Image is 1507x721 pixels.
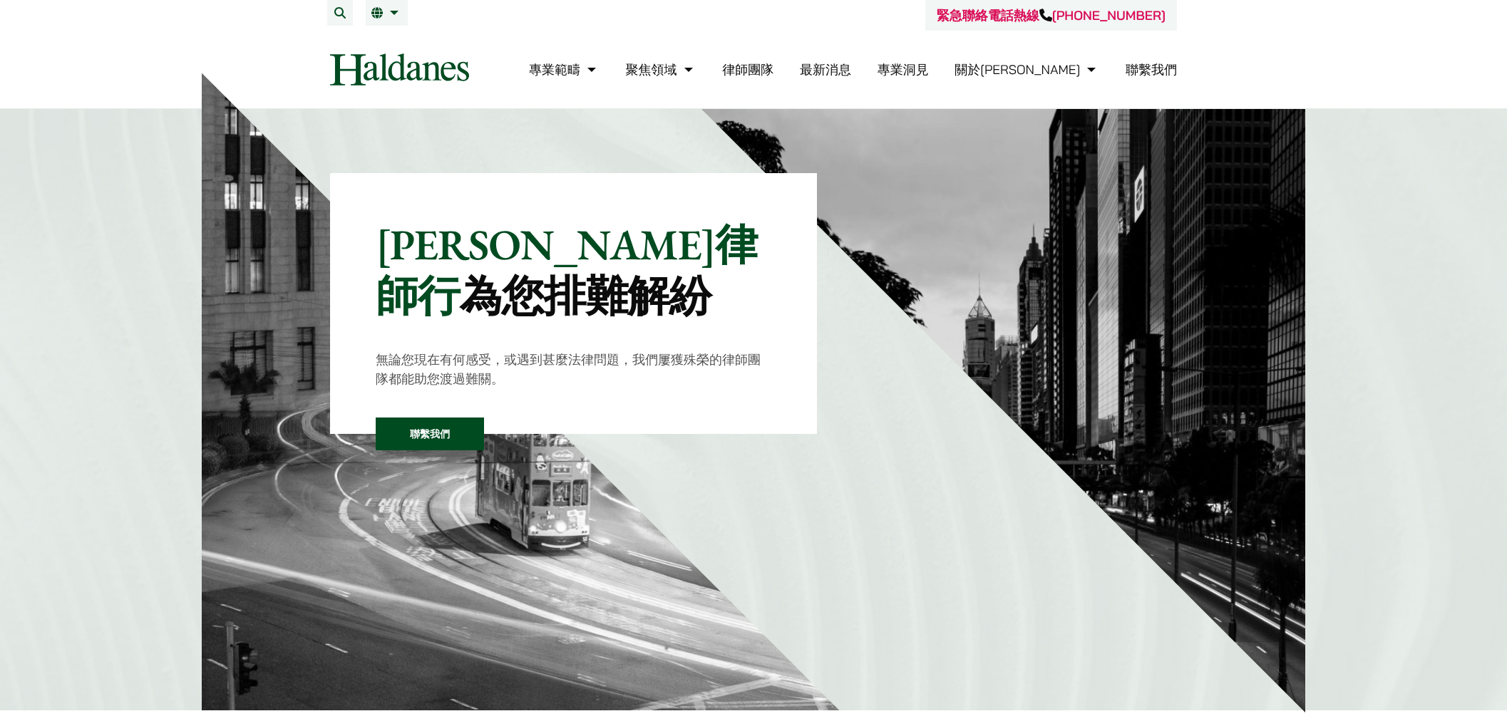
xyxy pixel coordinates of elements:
[1126,61,1177,78] a: 聯繫我們
[955,61,1099,78] a: 關於何敦
[376,417,484,450] a: 聯繫我們
[800,61,851,78] a: 最新消息
[626,61,696,78] a: 聚焦領域
[376,350,771,388] p: 無論您現在有何感受，或遇到甚麼法律問題，我們屢獲殊榮的律師團隊都能助您渡過難關。
[529,61,600,78] a: 專業範疇
[371,7,402,19] a: 繁
[376,219,771,321] p: [PERSON_NAME]律師行
[460,268,711,323] mark: 為您排難解紛
[937,7,1166,24] a: 緊急聯絡電話熱線[PHONE_NUMBER]
[878,61,929,78] a: 專業洞見
[722,61,773,78] a: 律師團隊
[330,53,469,85] img: Logo of Haldanes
